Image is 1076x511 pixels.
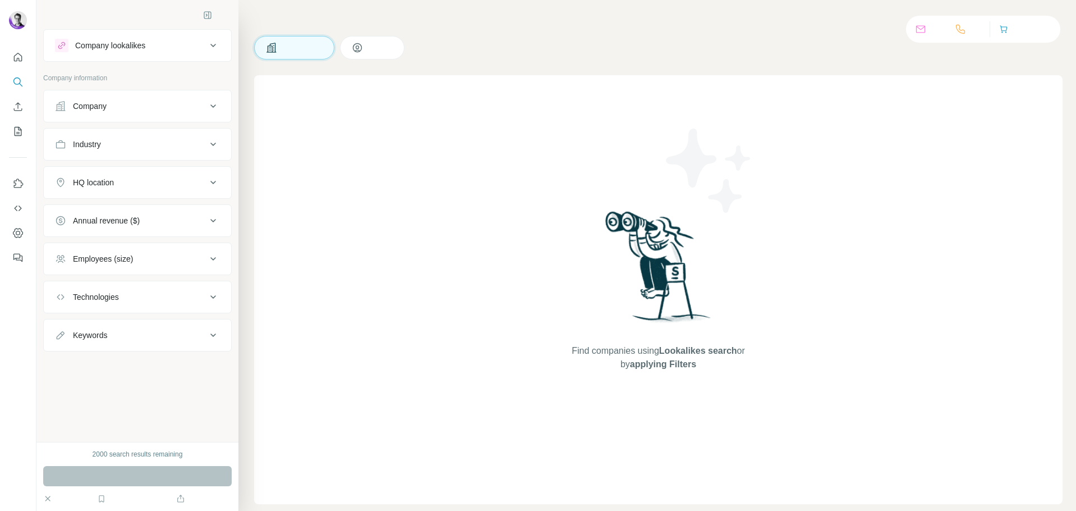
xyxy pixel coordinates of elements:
[73,177,114,188] div: HQ location
[44,131,231,158] button: Industry
[630,359,696,369] span: applying Filters
[9,72,27,92] button: Search
[44,93,231,120] button: Company
[9,121,27,142] button: My lists
[9,223,27,243] button: Dashboard
[282,42,323,53] span: Companies
[254,13,1063,29] h4: Search
[44,245,231,272] button: Employees (size)
[73,139,101,150] div: Industry
[73,215,140,226] div: Annual revenue ($)
[73,330,107,341] div: Keywords
[367,42,393,53] span: People
[43,10,79,20] div: New search
[73,101,107,112] div: Company
[97,493,154,504] button: Save search
[43,73,232,83] p: Company information
[9,198,27,218] button: Use Surfe API
[9,248,27,268] button: Feedback
[93,449,183,459] div: 2000 search results remaining
[43,493,75,504] button: Clear
[195,7,238,24] button: Hide
[931,22,946,36] p: 994
[659,120,760,221] img: Surfe Illustration - Stars
[73,291,119,303] div: Technologies
[9,47,27,67] button: Quick start
[44,32,231,59] button: Company lookalikes
[999,21,1051,37] button: Buy credits
[44,207,231,234] button: Annual revenue ($)
[44,169,231,196] button: HQ location
[9,11,27,29] img: Avatar
[44,322,231,349] button: Keywords
[971,22,981,36] p: 77
[600,208,717,334] img: Surfe Illustration - Woman searching with binoculars
[75,40,145,51] div: Company lookalikes
[44,284,231,311] button: Technologies
[9,97,27,117] button: Enrich CSV
[9,174,27,194] button: Use Surfe on LinkedIn
[568,344,748,371] span: Find companies using or by
[176,493,232,504] button: Share filters
[659,346,737,355] span: Lookalikes search
[73,253,133,264] div: Employees (size)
